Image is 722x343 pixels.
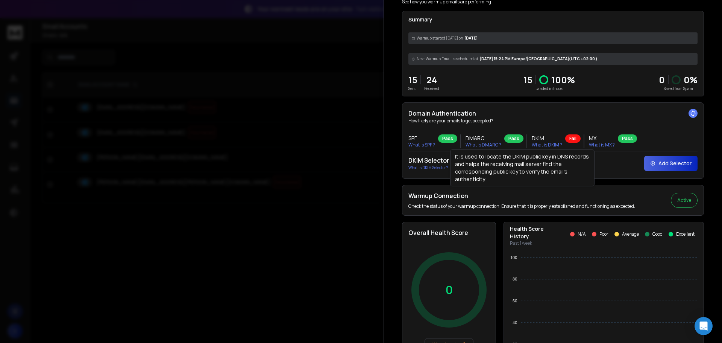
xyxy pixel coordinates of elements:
p: Health Score History [510,225,555,240]
p: 15 [408,74,417,86]
p: Landed in Inbox [523,86,575,91]
p: 15 [523,74,532,86]
p: Received [424,86,439,91]
p: 0 [446,283,453,297]
h2: DKIM Selector [408,156,449,165]
p: How likely are your emails to get accepted? [408,118,698,124]
p: 24 [424,74,439,86]
p: Check the status of your warmup connection. Ensure that it is properly established and functionin... [408,203,635,209]
tspan: 60 [513,299,517,303]
div: Pass [504,134,523,143]
div: Fail [565,134,581,143]
button: Active [671,193,698,208]
div: [DATE] [408,32,698,44]
p: 0 % [684,74,698,86]
p: Sent [408,86,417,91]
p: What is DMARC ? [466,142,501,148]
p: Average [622,231,639,237]
p: Good [652,231,663,237]
p: Summary [408,16,698,23]
p: N/A [578,231,586,237]
p: Past 1 week [510,240,555,246]
span: Next Warmup Email is scheduled at [417,56,478,62]
h3: DMARC [466,134,501,142]
p: What is DKIM Selector? [408,165,449,171]
p: Excellent [676,231,695,237]
h2: Domain Authentication [408,109,698,118]
h3: SPF [408,134,435,142]
tspan: 100 [510,255,517,260]
p: What is MX ? [589,142,615,148]
strong: 0 [659,73,665,86]
div: It is used to locate the DKIM public key in DNS records and helps the receiving mail server find ... [450,149,595,186]
p: What is DKIM ? [532,142,562,148]
div: Open Intercom Messenger [695,317,713,335]
p: 100 % [551,74,575,86]
div: Pass [438,134,457,143]
div: [DATE] 15:24 PM Europe/[GEOGRAPHIC_DATA] (UTC +02:00 ) [408,53,698,65]
p: Saved from Spam [659,86,698,91]
h2: Warmup Connection [408,191,635,200]
span: Warmup started [DATE] on [417,35,463,41]
h3: DKIM [532,134,562,142]
tspan: 80 [513,277,517,281]
div: Pass [618,134,637,143]
p: What is SPF ? [408,142,435,148]
h2: Overall Health Score [408,228,490,237]
p: Poor [599,231,608,237]
h3: MX [589,134,615,142]
tspan: 40 [513,320,517,325]
button: Add Selector [644,156,698,171]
